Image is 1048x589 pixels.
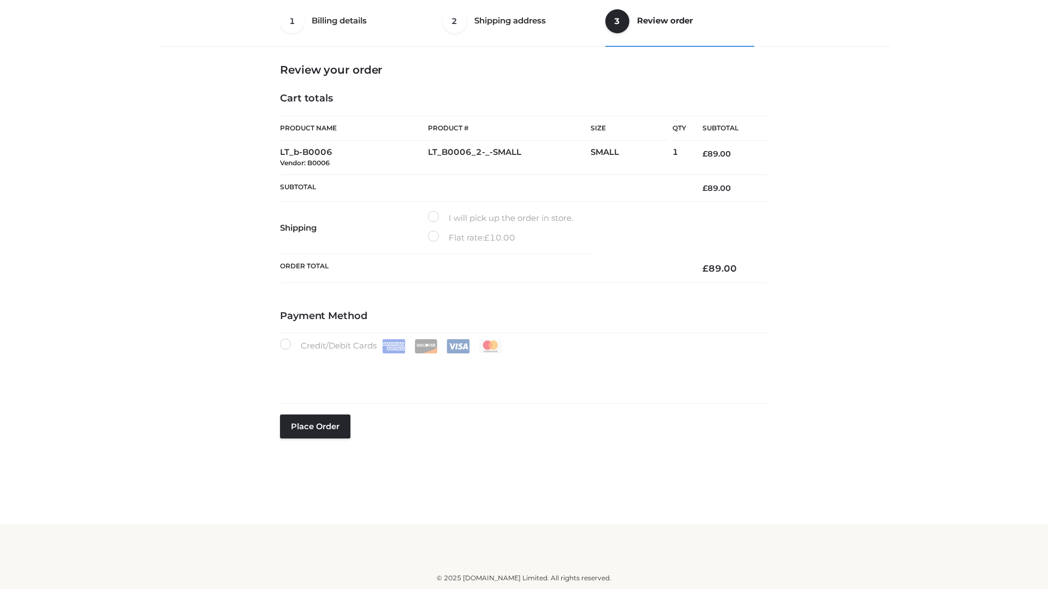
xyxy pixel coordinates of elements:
td: 1 [672,141,686,175]
h4: Payment Method [280,310,768,322]
span: £ [484,232,490,243]
th: Order Total [280,254,686,283]
small: Vendor: B0006 [280,159,330,167]
img: Mastercard [479,339,502,353]
span: £ [702,149,707,159]
td: SMALL [591,141,672,175]
label: Credit/Debit Cards [280,339,503,353]
bdi: 89.00 [702,263,737,274]
th: Shipping [280,202,428,254]
label: Flat rate: [428,231,515,245]
h3: Review your order [280,63,768,76]
th: Subtotal [686,116,768,141]
span: £ [702,183,707,193]
bdi: 10.00 [484,232,515,243]
img: Visa [446,339,470,353]
div: © 2025 [DOMAIN_NAME] Limited. All rights reserved. [162,573,886,584]
button: Place order [280,414,350,438]
h4: Cart totals [280,93,768,105]
th: Product Name [280,116,428,141]
bdi: 89.00 [702,183,731,193]
span: £ [702,263,708,274]
td: LT_B0006_2-_-SMALL [428,141,591,175]
img: Discover [414,339,438,353]
label: I will pick up the order in store. [428,211,573,225]
th: Size [591,116,667,141]
iframe: Secure payment input frame [278,351,766,391]
th: Qty [672,116,686,141]
td: LT_b-B0006 [280,141,428,175]
th: Subtotal [280,175,686,201]
th: Product # [428,116,591,141]
img: Amex [382,339,406,353]
bdi: 89.00 [702,149,731,159]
